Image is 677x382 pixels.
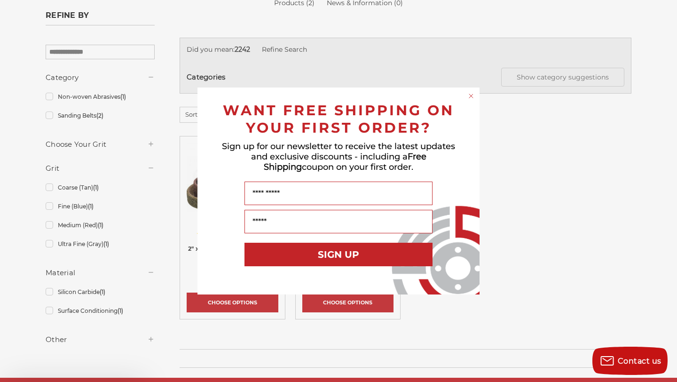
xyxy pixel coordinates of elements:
[592,347,668,375] button: Contact us
[264,151,426,172] span: Free Shipping
[244,243,433,266] button: SIGN UP
[618,357,661,366] span: Contact us
[223,102,454,136] span: WANT FREE SHIPPING ON YOUR FIRST ORDER?
[222,141,455,172] span: Sign up for our newsletter to receive the latest updates and exclusive discounts - including a co...
[466,91,476,101] button: Close dialog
